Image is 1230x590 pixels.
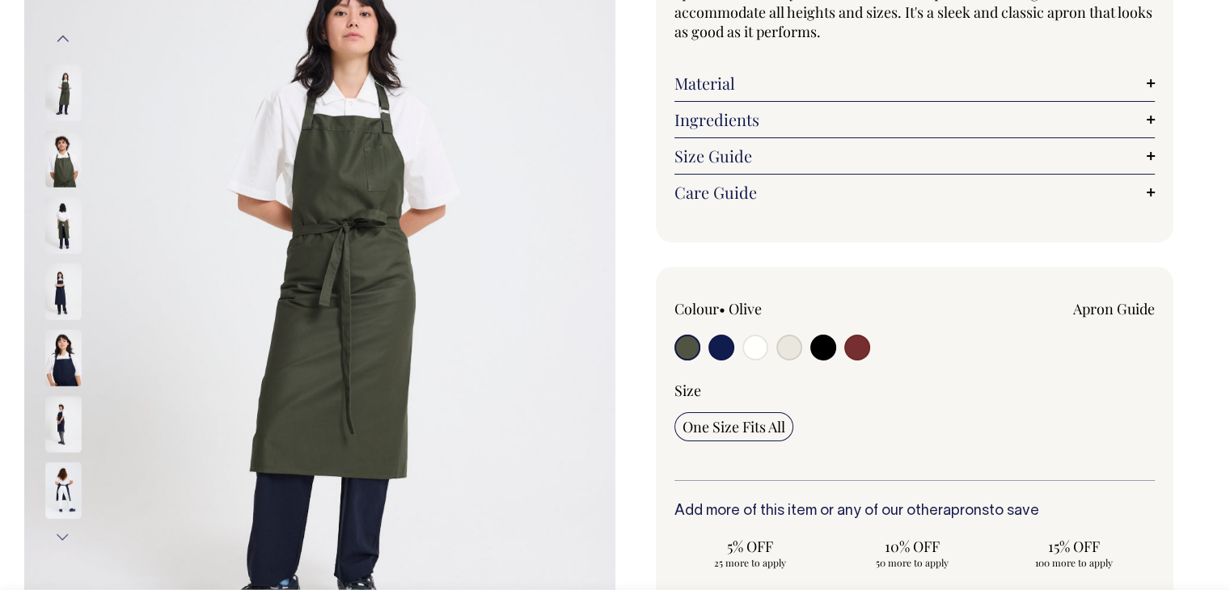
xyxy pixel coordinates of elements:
span: One Size Fits All [683,417,785,436]
input: One Size Fits All [674,412,793,441]
span: 25 more to apply [683,556,818,569]
a: Care Guide [674,183,1156,202]
a: aprons [943,504,989,518]
span: • [719,299,725,318]
img: dark-navy [45,329,82,386]
img: dark-navy [45,395,82,452]
button: Previous [51,21,75,57]
img: olive [45,196,82,253]
span: 10% OFF [844,537,980,556]
div: Size [674,381,1156,400]
img: olive [45,130,82,187]
a: Apron Guide [1073,299,1155,318]
a: Size Guide [674,146,1156,166]
span: 50 more to apply [844,556,980,569]
span: 5% OFF [683,537,818,556]
img: dark-navy [45,461,82,518]
input: 15% OFF 100 more to apply [998,532,1150,574]
a: Ingredients [674,110,1156,129]
div: Colour [674,299,867,318]
h6: Add more of this item or any of our other to save [674,504,1156,520]
input: 5% OFF 25 more to apply [674,532,826,574]
button: Next [51,519,75,555]
input: 10% OFF 50 more to apply [836,532,988,574]
img: dark-navy [45,263,82,319]
a: Material [674,74,1156,93]
label: Olive [729,299,762,318]
img: olive [45,64,82,120]
span: 15% OFF [1006,537,1142,556]
span: 100 more to apply [1006,556,1142,569]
